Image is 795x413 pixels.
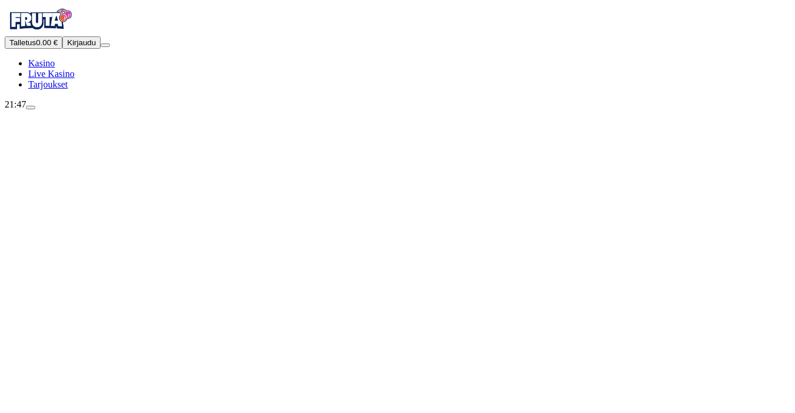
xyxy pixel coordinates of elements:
span: Kirjaudu [67,38,96,47]
span: Kasino [28,58,55,68]
a: diamond iconKasino [28,58,55,68]
button: menu [101,43,110,47]
a: poker-chip iconLive Kasino [28,69,75,79]
nav: Primary [5,5,790,90]
a: Fruta [5,26,75,36]
button: Talletusplus icon0.00 € [5,36,62,49]
a: gift-inverted iconTarjoukset [28,79,68,89]
button: Kirjaudu [62,36,101,49]
span: Talletus [9,38,36,47]
span: 21:47 [5,99,26,109]
span: Tarjoukset [28,79,68,89]
span: 0.00 € [36,38,58,47]
span: Live Kasino [28,69,75,79]
button: live-chat [26,106,35,109]
img: Fruta [5,5,75,34]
